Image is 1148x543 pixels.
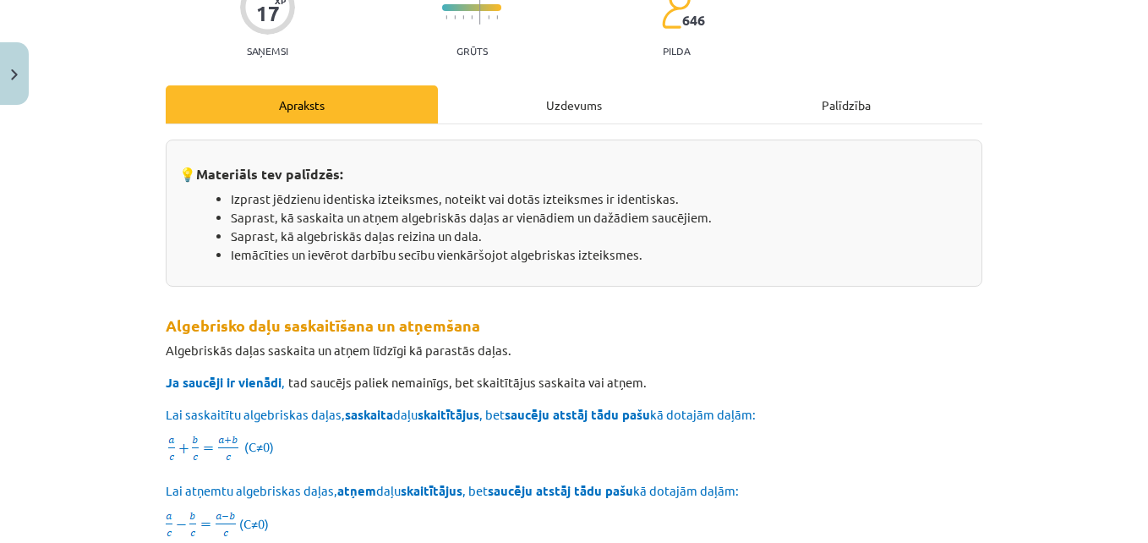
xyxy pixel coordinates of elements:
[179,153,969,184] h3: 💡
[337,482,376,499] b: atņem
[418,406,479,423] b: skaitītājus
[438,85,710,123] div: Uzdevums
[488,482,633,499] b: saucēju atstāj tādu pašu
[663,45,690,57] p: pilda
[454,15,456,19] img: icon-short-line-57e1e144782c952c97e751825c79c345078a6d821885a25fce030b3d8c18986b.svg
[462,15,464,19] img: icon-short-line-57e1e144782c952c97e751825c79c345078a6d821885a25fce030b3d8c18986b.svg
[231,209,712,225] span: Saprast, kā saskaita un atņem algebriskās daļas ar vienādiem un dažādiem saucējiem.
[282,374,285,390] span: ,
[456,45,488,57] p: Grūts
[168,435,241,463] img: xpH9FnACTwwiaFDBX10HDpPfe0pMRTVBB6YRAI0QT1vqZd955fxfMiwHHhgEishRNBQv0nEHPxXE5K+IPlHALgBNYwrQj53DX...
[496,15,498,19] img: icon-short-line-57e1e144782c952c97e751825c79c345078a6d821885a25fce030b3d8c18986b.svg
[166,374,282,391] span: Ja saucēji ir vienādi
[288,374,647,390] span: tad saucējs paliek nemainīgs, bet skaitītājus saskaita vai atņem.
[244,439,274,455] span: (C≠0)
[471,15,473,19] img: icon-short-line-57e1e144782c952c97e751825c79c345078a6d821885a25fce030b3d8c18986b.svg
[488,15,489,19] img: icon-short-line-57e1e144782c952c97e751825c79c345078a6d821885a25fce030b3d8c18986b.svg
[446,15,447,19] img: icon-short-line-57e1e144782c952c97e751825c79c345078a6d821885a25fce030b3d8c18986b.svg
[239,515,269,531] span: (C≠0)
[231,246,642,262] span: Iemācīties un ievērot darbību secību vienkāršojot algebriskas izteiksmes.
[231,190,679,206] span: Izprast jēdzienu identiska izteiksmes, noteikt vai dotās izteiksmes ir identiskas.
[166,511,236,539] img: duDpjcK3lgWqonDWo2O3ovDZDpyKhzgjoejNoyPDAtOzvkQQGXhhGPJpSlaMqg0wpntCbZNB7nVuSBaWl0mqALtd1om5XHlhG...
[240,45,295,57] p: Saņemsi
[166,406,756,422] span: Lai saskaitītu algebriskas daļas, daļu , bet kā dotajām daļām:
[682,13,705,28] span: 646
[710,85,982,123] div: Palīdzība
[166,463,739,498] span: Lai atņemtu algebriskas daļas, daļu , bet kā dotajām daļām:
[166,315,480,335] strong: Algebrisko daļu saskaitīšana un atņemšana
[231,228,482,244] span: Saprast, kā algebriskās daļas reizina un dala.
[345,406,393,423] b: saskaita
[256,2,280,25] div: 17
[166,85,438,123] div: Apraksts
[505,406,650,423] b: saucēju atstāj tādu pašu
[196,165,343,183] strong: Materiāls tev palīdzēs:
[166,342,511,358] span: Algebriskās daļas saskaita un atņem līdzīgi kā parastās daļas.
[11,69,18,80] img: icon-close-lesson-0947bae3869378f0d4975bcd49f059093ad1ed9edebbc8119c70593378902aed.svg
[401,482,462,499] b: skaitītājus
